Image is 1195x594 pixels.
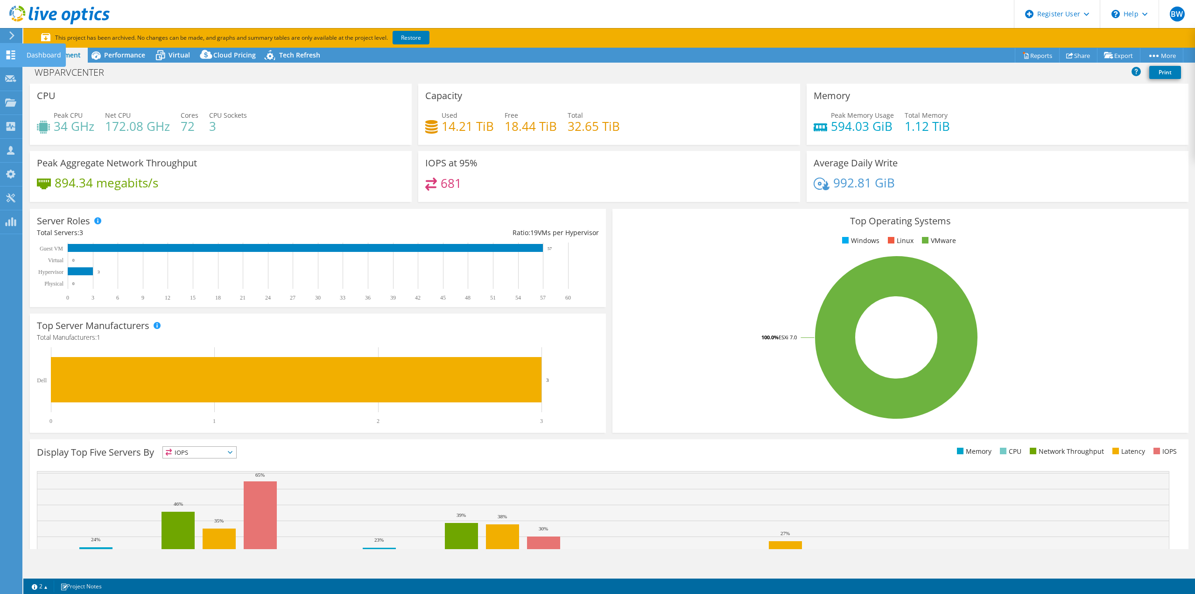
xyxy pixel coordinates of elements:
[840,236,879,246] li: Windows
[761,334,779,341] tspan: 100.0%
[174,501,183,507] text: 46%
[40,245,63,252] text: Guest VM
[998,446,1021,457] li: CPU
[37,91,56,101] h3: CPU
[833,178,895,188] h4: 992.81 GiB
[905,111,948,120] span: Total Memory
[1151,446,1177,457] li: IOPS
[1170,7,1185,21] span: BW
[41,33,499,43] p: This project has been archived. No changes can be made, and graphs and summary tables are only av...
[97,333,100,342] span: 1
[255,472,265,478] text: 65%
[814,158,898,168] h3: Average Daily Write
[214,518,224,523] text: 35%
[213,50,256,59] span: Cloud Pricing
[442,111,457,120] span: Used
[374,537,384,543] text: 23%
[340,294,345,301] text: 33
[54,121,94,131] h4: 34 GHz
[213,418,216,424] text: 1
[240,294,246,301] text: 21
[72,281,75,286] text: 0
[905,121,950,131] h4: 1.12 TiB
[365,294,371,301] text: 36
[44,280,63,287] text: Physical
[490,294,496,301] text: 51
[440,294,446,301] text: 45
[1059,48,1097,63] a: Share
[30,67,119,78] h1: WBPARVCENTER
[79,228,83,237] span: 3
[215,294,221,301] text: 18
[209,111,247,120] span: CPU Sockets
[739,549,749,554] text: 16%
[38,269,63,275] text: Hypervisor
[141,294,144,301] text: 9
[55,178,158,188] h4: 894.34 megabits/s
[465,294,471,301] text: 48
[425,158,478,168] h3: IOPS at 95%
[1111,10,1120,18] svg: \n
[505,121,557,131] h4: 18.44 TiB
[279,50,320,59] span: Tech Refresh
[54,580,108,592] a: Project Notes
[457,512,466,518] text: 39%
[37,332,599,343] h4: Total Manufacturers:
[48,257,64,264] text: Virtual
[955,446,991,457] li: Memory
[37,158,197,168] h3: Peak Aggregate Network Throughput
[104,50,145,59] span: Performance
[169,50,190,59] span: Virtual
[831,121,894,131] h4: 594.03 GiB
[25,580,54,592] a: 2
[209,121,247,131] h4: 3
[780,530,790,536] text: 27%
[72,258,75,263] text: 0
[442,121,494,131] h4: 14.21 TiB
[163,447,236,458] span: IOPS
[181,121,198,131] h4: 72
[91,294,94,301] text: 3
[105,111,131,120] span: Net CPU
[886,236,914,246] li: Linux
[390,294,396,301] text: 39
[565,294,571,301] text: 60
[831,111,894,120] span: Peak Memory Usage
[505,111,518,120] span: Free
[1097,48,1140,63] a: Export
[165,294,170,301] text: 12
[22,43,66,67] div: Dashboard
[91,537,100,542] text: 24%
[425,91,462,101] h3: Capacity
[49,418,52,424] text: 0
[116,294,119,301] text: 6
[37,321,149,331] h3: Top Server Manufacturers
[393,31,429,44] a: Restore
[540,418,543,424] text: 3
[920,236,956,246] li: VMware
[540,294,546,301] text: 57
[37,216,90,226] h3: Server Roles
[315,294,321,301] text: 30
[265,294,271,301] text: 24
[498,514,507,519] text: 38%
[779,334,797,341] tspan: ESXi 7.0
[377,418,380,424] text: 2
[515,294,521,301] text: 54
[37,377,47,384] text: Dell
[619,216,1181,226] h3: Top Operating Systems
[1149,66,1181,79] a: Print
[530,228,538,237] span: 19
[37,228,318,238] div: Total Servers:
[290,294,295,301] text: 27
[318,228,599,238] div: Ratio: VMs per Hypervisor
[546,377,549,383] text: 3
[66,294,69,301] text: 0
[181,111,198,120] span: Cores
[1140,48,1183,63] a: More
[105,121,170,131] h4: 172.08 GHz
[1015,48,1060,63] a: Reports
[190,294,196,301] text: 15
[548,246,552,251] text: 57
[1027,446,1104,457] li: Network Throughput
